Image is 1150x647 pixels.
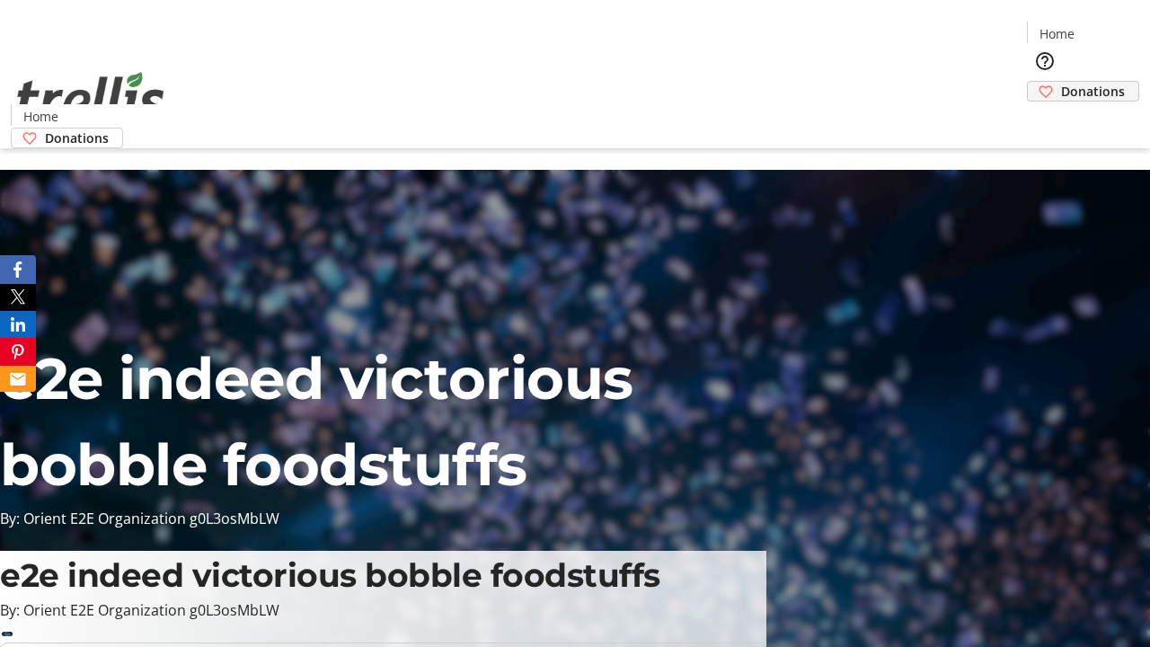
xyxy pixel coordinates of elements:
span: Donations [45,129,109,147]
a: Donations [11,128,123,148]
img: Orient E2E Organization g0L3osMbLW's Logo [11,52,171,142]
span: Home [23,107,58,126]
button: Cart [1027,102,1063,137]
a: Home [1028,24,1085,43]
span: Donations [1061,82,1125,101]
span: Home [1039,24,1075,43]
button: Help [1027,43,1063,79]
a: Donations [1027,81,1139,102]
a: Home [12,107,69,126]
